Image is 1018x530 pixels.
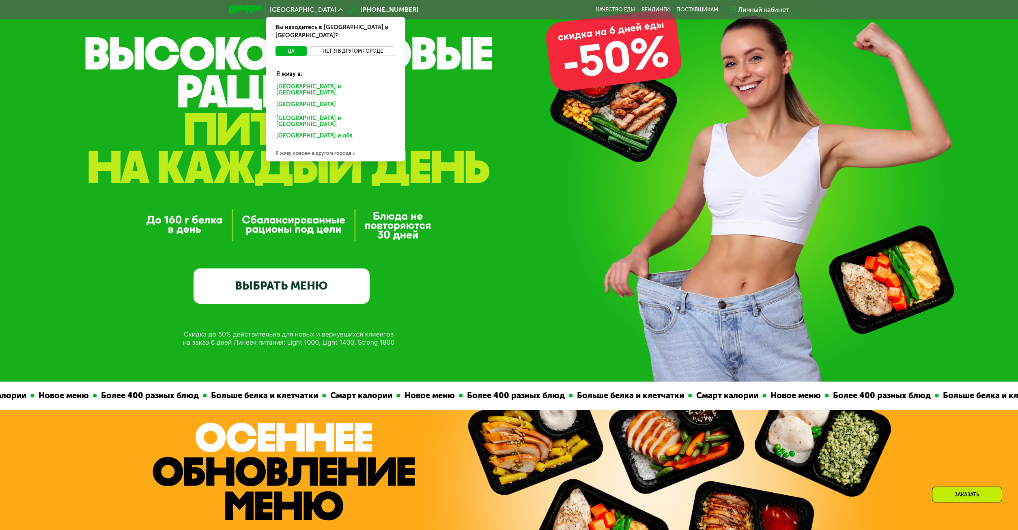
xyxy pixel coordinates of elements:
[271,82,400,99] div: [GEOGRAPHIC_DATA] и [GEOGRAPHIC_DATA].
[271,113,400,130] div: [GEOGRAPHIC_DATA] и [GEOGRAPHIC_DATA].
[572,389,687,402] div: Больше белка и клетчатки
[738,5,789,15] div: Личный кабинет
[325,389,395,402] div: Смарт калории
[275,46,307,56] button: Да
[347,5,418,15] a: [PHONE_NUMBER]
[271,131,397,144] div: [GEOGRAPHIC_DATA] и обл.
[96,389,202,402] div: Более 400 разных блюд
[33,389,92,402] div: Новое меню
[194,268,370,304] a: ВЫБРАТЬ МЕНЮ
[691,389,761,402] div: Смарт калории
[271,99,397,112] div: [GEOGRAPHIC_DATA]
[596,6,635,13] a: Качество еды
[932,487,1002,502] div: Заказать
[271,64,400,78] div: Я живу в:
[462,389,568,402] div: Более 400 разных блюд
[828,389,934,402] div: Более 400 разных блюд
[270,6,336,13] span: [GEOGRAPHIC_DATA]
[206,389,321,402] div: Больше белка и клетчатки
[399,389,458,402] div: Новое меню
[266,145,405,161] div: Я живу совсем в другом городе
[310,46,396,56] button: Нет, я в другом городе
[266,17,405,46] div: Вы находитесь в [GEOGRAPHIC_DATA] и [GEOGRAPHIC_DATA]?
[676,6,718,13] div: поставщикам
[765,389,824,402] div: Новое меню
[641,6,670,13] a: Вендинги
